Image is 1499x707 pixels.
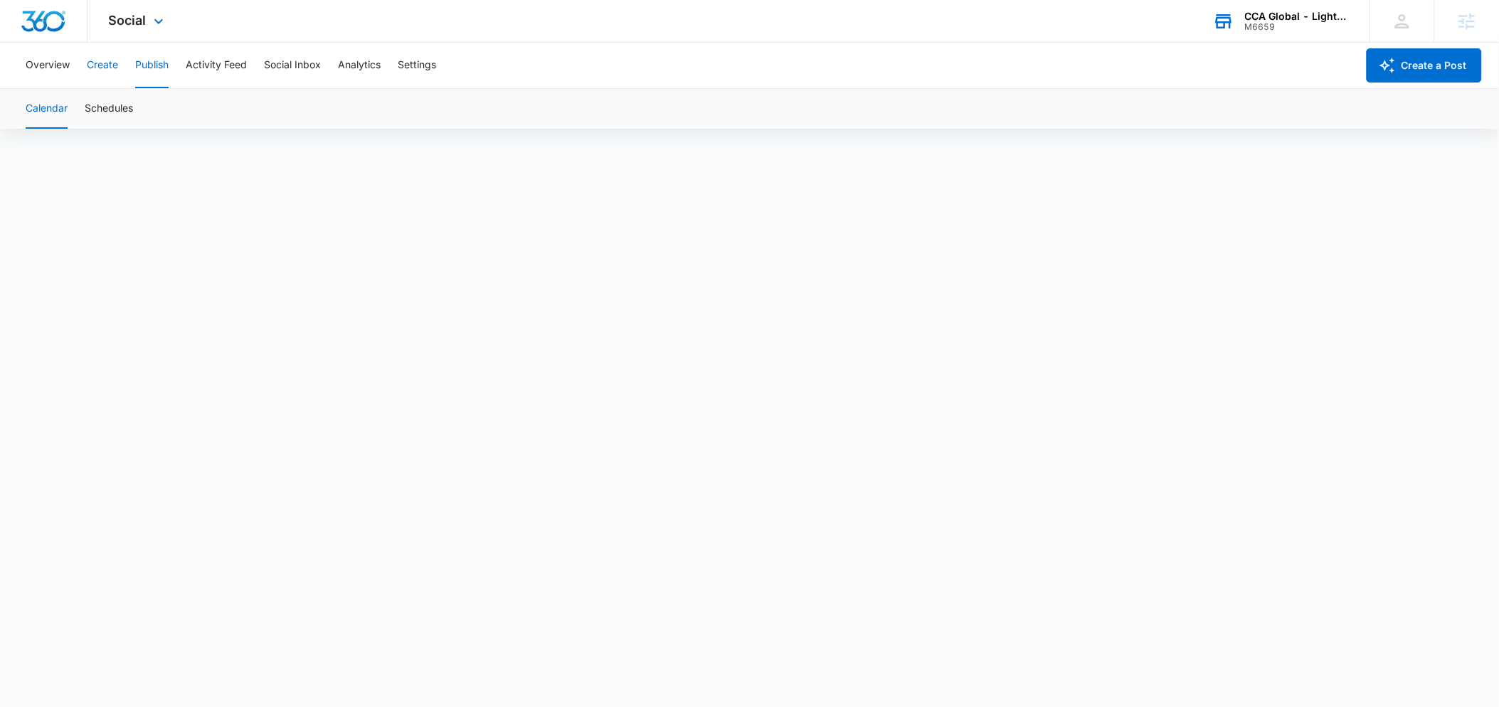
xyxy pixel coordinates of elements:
button: Analytics [338,43,381,88]
button: Create a Post [1367,48,1482,83]
button: Calendar [26,89,68,129]
button: Settings [398,43,436,88]
div: account name [1245,11,1349,22]
button: Social Inbox [264,43,321,88]
span: Social [109,13,147,28]
button: Publish [135,43,169,88]
button: Overview [26,43,70,88]
button: Schedules [85,89,133,129]
button: Create [87,43,118,88]
div: account id [1245,22,1349,32]
button: Activity Feed [186,43,247,88]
